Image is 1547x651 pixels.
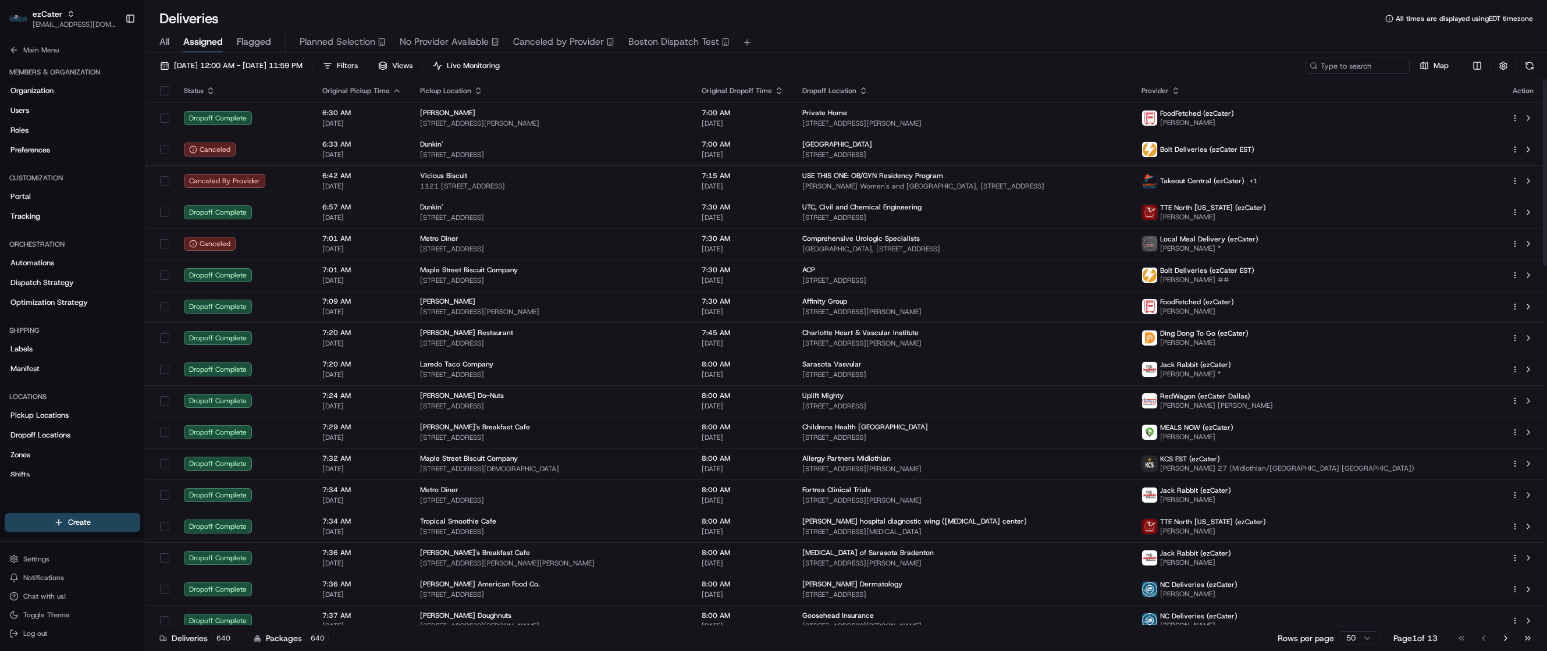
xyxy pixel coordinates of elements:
[373,58,418,74] button: Views
[702,150,784,159] span: [DATE]
[5,141,140,159] a: Preferences
[802,579,902,589] span: [PERSON_NAME] Dermatology
[322,590,401,599] span: [DATE]
[420,579,540,589] span: [PERSON_NAME] American Food Co.
[1160,275,1254,284] span: [PERSON_NAME] ##
[237,35,271,49] span: Flagged
[702,244,784,254] span: [DATE]
[1142,330,1157,346] img: ddtg_logo_v2.png
[5,607,140,623] button: Toggle Theme
[702,464,784,474] span: [DATE]
[420,433,683,442] span: [STREET_ADDRESS]
[392,61,412,71] span: Views
[420,328,513,337] span: [PERSON_NAME] Restaurant
[1160,266,1254,275] span: Bolt Deliveries (ezCater EST)
[1160,517,1266,527] span: TTE North [US_STATE] (ezCater)
[802,464,1122,474] span: [STREET_ADDRESS][PERSON_NAME]
[702,391,784,400] span: 8:00 AM
[420,370,683,379] span: [STREET_ADDRESS]
[420,213,683,222] span: [STREET_ADDRESS]
[5,360,140,378] a: Manifest
[174,61,303,71] span: [DATE] 12:00 AM - [DATE] 11:59 PM
[5,465,140,484] a: Shifts
[184,143,236,156] button: Canceled
[1160,580,1237,589] span: NC Deliveries (ezCater)
[322,558,401,568] span: [DATE]
[322,548,401,557] span: 7:36 AM
[184,237,236,251] div: Canceled
[23,45,59,55] span: Main Menu
[10,297,88,308] span: Optimization Strategy
[322,517,401,526] span: 7:34 AM
[1160,118,1234,127] span: [PERSON_NAME]
[9,15,28,23] img: ezCater
[5,446,140,464] a: Zones
[337,61,358,71] span: Filters
[322,611,401,620] span: 7:37 AM
[802,611,874,620] span: Goosehead Insurance
[5,625,140,642] button: Log out
[5,5,120,33] button: ezCaterezCater[EMAIL_ADDRESS][DOMAIN_NAME]
[322,527,401,536] span: [DATE]
[802,276,1122,285] span: [STREET_ADDRESS]
[702,517,784,526] span: 8:00 AM
[802,422,928,432] span: Childrens Health [GEOGRAPHIC_DATA]
[1160,176,1244,186] span: Takeout Central (ezCater)
[5,570,140,586] button: Notifications
[420,517,496,526] span: Tropical Smoothie Cafe
[322,464,401,474] span: [DATE]
[318,58,363,74] button: Filters
[702,339,784,348] span: [DATE]
[420,360,493,369] span: Laredo Taco Company
[5,254,140,272] a: Automations
[23,573,64,582] span: Notifications
[10,211,40,222] span: Tracking
[1247,175,1260,187] button: +1
[5,42,140,58] button: Main Menu
[802,297,847,306] span: Affinity Group
[420,140,443,149] span: Dunkin'
[802,86,856,95] span: Dropoff Location
[702,328,784,337] span: 7:45 AM
[10,364,40,374] span: Manifest
[1142,236,1157,251] img: lmd_logo.png
[1160,234,1258,244] span: Local Meal Delivery (ezCater)
[1160,360,1231,369] span: Jack Rabbit (ezCater)
[1142,613,1157,628] img: NCDeliveries.png
[702,611,784,620] span: 8:00 AM
[420,307,683,316] span: [STREET_ADDRESS][PERSON_NAME]
[420,86,471,95] span: Pickup Location
[1393,632,1438,644] div: Page 1 of 13
[10,145,50,155] span: Preferences
[702,496,784,505] span: [DATE]
[1142,582,1157,597] img: NCDeliveries.png
[1160,621,1237,630] span: [PERSON_NAME]
[1142,456,1157,471] img: kcs-delivery.png
[428,58,505,74] button: Live Monitoring
[802,454,891,463] span: Allergy Partners Midlothian
[5,293,140,312] a: Optimization Strategy
[420,401,683,411] span: [STREET_ADDRESS]
[702,213,784,222] span: [DATE]
[322,119,401,128] span: [DATE]
[322,328,401,337] span: 7:20 AM
[802,391,844,400] span: Uplift Mighty
[5,551,140,567] button: Settings
[802,590,1122,599] span: [STREET_ADDRESS]
[322,182,401,191] span: [DATE]
[307,633,329,643] div: 640
[300,35,375,49] span: Planned Selection
[400,35,489,49] span: No Provider Available
[420,234,458,243] span: Metro Diner
[322,454,401,463] span: 7:32 AM
[23,554,49,564] span: Settings
[802,307,1122,316] span: [STREET_ADDRESS][PERSON_NAME]
[802,485,871,495] span: Fortrea Clinical Trials
[702,621,784,631] span: [DATE]
[802,517,1027,526] span: [PERSON_NAME] hospital diagnostic wing ([MEDICAL_DATA] center)
[447,61,500,71] span: Live Monitoring
[322,422,401,432] span: 7:29 AM
[802,496,1122,505] span: [STREET_ADDRESS][PERSON_NAME]
[420,108,475,118] span: [PERSON_NAME]
[322,360,401,369] span: 7:20 AM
